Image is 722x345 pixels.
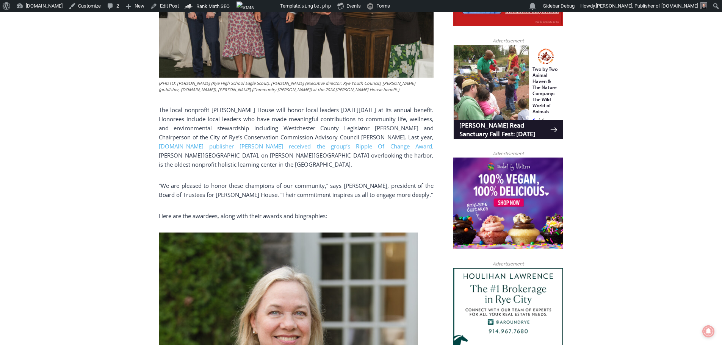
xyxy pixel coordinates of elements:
span: Rank Math SEO [196,3,230,9]
div: 6 [79,72,83,79]
span: Advertisement [485,37,531,44]
a: [PERSON_NAME] Read Sanctuary Fall Fest: [DATE] [0,75,110,94]
p: The local nonprofit [PERSON_NAME] House will honor local leaders [DATE][DATE] at its annual benef... [159,105,434,169]
span: Intern @ [DOMAIN_NAME] [198,75,351,92]
figcaption: (PHOTO: [PERSON_NAME] (Rye High School Eagle Scout), [PERSON_NAME] (executive director, Rye Youth... [159,80,434,93]
img: Views over 48 hours. Click for more Jetpack Stats. [236,2,279,11]
div: Two by Two Animal Haven & The Nature Company: The Wild World of Animals [79,21,106,70]
div: "We would have speakers with experience in local journalism speak to us about their experiences a... [191,0,358,73]
h4: [PERSON_NAME] Read Sanctuary Fall Fest: [DATE] [6,76,97,94]
p: “We are pleased to honor these champions of our community,” says [PERSON_NAME], president of the ... [159,181,434,199]
span: single.php [301,3,331,9]
div: / [85,72,86,79]
div: 6 [88,72,92,79]
img: Baked by Melissa [453,158,563,249]
a: Intern @ [DOMAIN_NAME] [182,73,367,94]
a: [DOMAIN_NAME] publisher [PERSON_NAME] received the group’s Ripple Of Change Award [159,142,432,150]
span: [PERSON_NAME], Publisher of [DOMAIN_NAME] [596,3,698,9]
p: Here are the awardees, along with their awards and biographies: [159,211,434,220]
span: Advertisement [485,150,531,157]
span: Advertisement [485,260,531,267]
